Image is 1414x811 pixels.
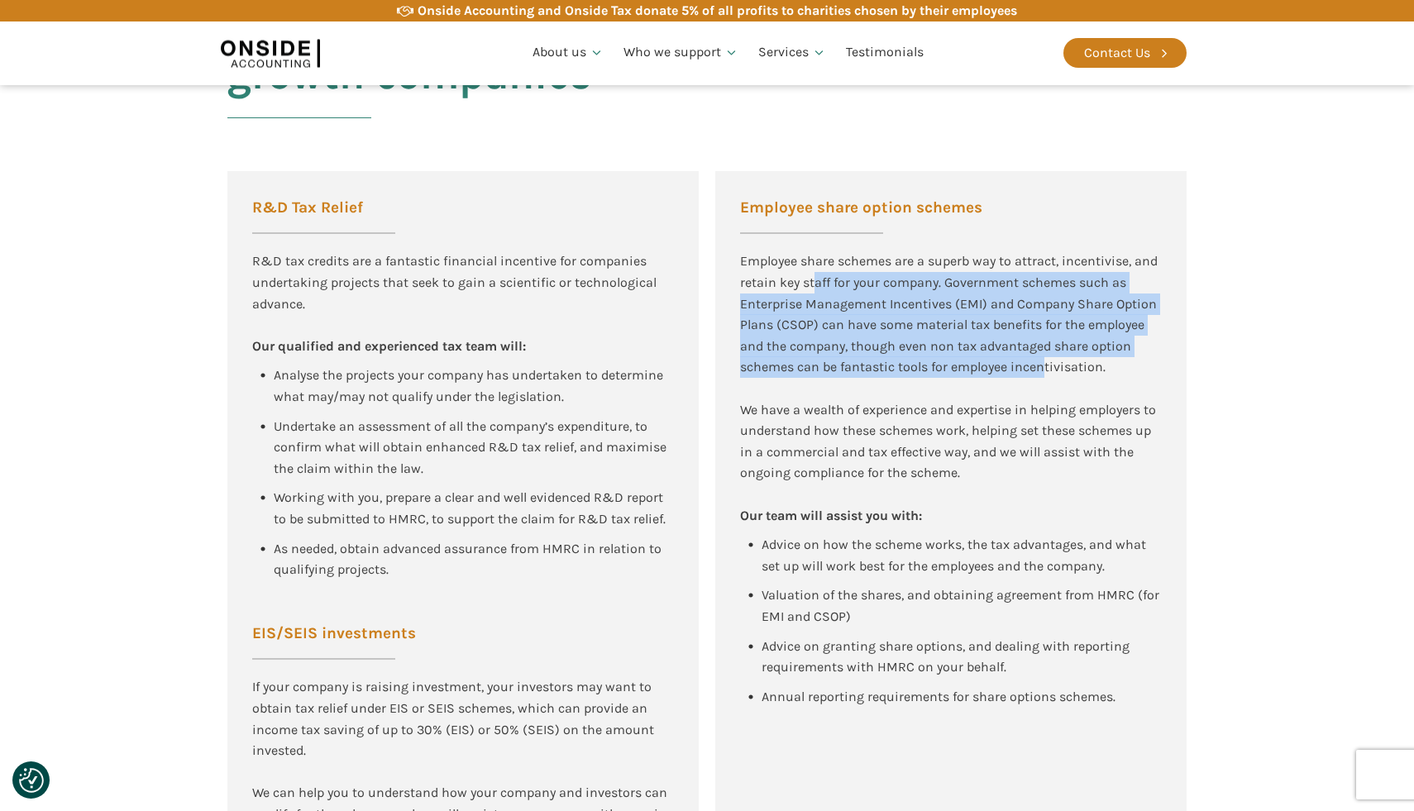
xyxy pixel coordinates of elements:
[252,250,674,314] div: R&D tax credits are a fantastic financial incentive for companies undertaking projects that seek ...
[740,200,982,216] span: Employee share option schemes
[274,367,666,404] span: Analyse the projects your company has undertaken to determine what may/may not qualify under the ...
[762,689,1115,704] span: Annual reporting requirements for share options schemes.
[748,25,836,81] a: Services
[740,508,922,523] b: Our team will assist you with:
[523,25,614,81] a: About us
[19,768,44,793] button: Consent Preferences
[274,418,670,476] span: Undertake an assessment of all the company’s expenditure, to confirm what will obtain enhanced R&...
[19,768,44,793] img: Revisit consent button
[762,638,1133,675] span: Advice on granting share options, and dealing with reporting requirements with HMRC on your behalf.
[252,626,416,642] span: EIS/SEIS investments
[762,587,1163,624] span: Valuation of the shares, and obtaining agreement from HMRC (for EMI and CSOP)
[252,200,395,216] span: R&D Tax Relief
[252,338,526,354] b: Our qualified and experienced tax team will:
[1063,38,1187,68] a: Contact Us
[274,489,666,527] span: Working with you, prepare a clear and well evidenced R&D report to be submitted to HMRC, to suppo...
[274,541,665,578] span: As needed, obtain advanced assurance from HMRC in relation to qualifying projects.
[221,34,320,72] img: Onside Accounting
[762,537,1149,574] span: Advice on how the scheme works, the tax advantages, and what set up will work best for the employ...
[740,250,1162,526] div: Employee share schemes are a superb way to attract, incentivise, and retain key staff for your co...
[252,676,674,761] div: If your company is raising investment, your investors may want to obtain tax relief under EIS or ...
[614,25,748,81] a: Who we support
[836,25,934,81] a: Testimonials
[1084,42,1150,64] div: Contact Us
